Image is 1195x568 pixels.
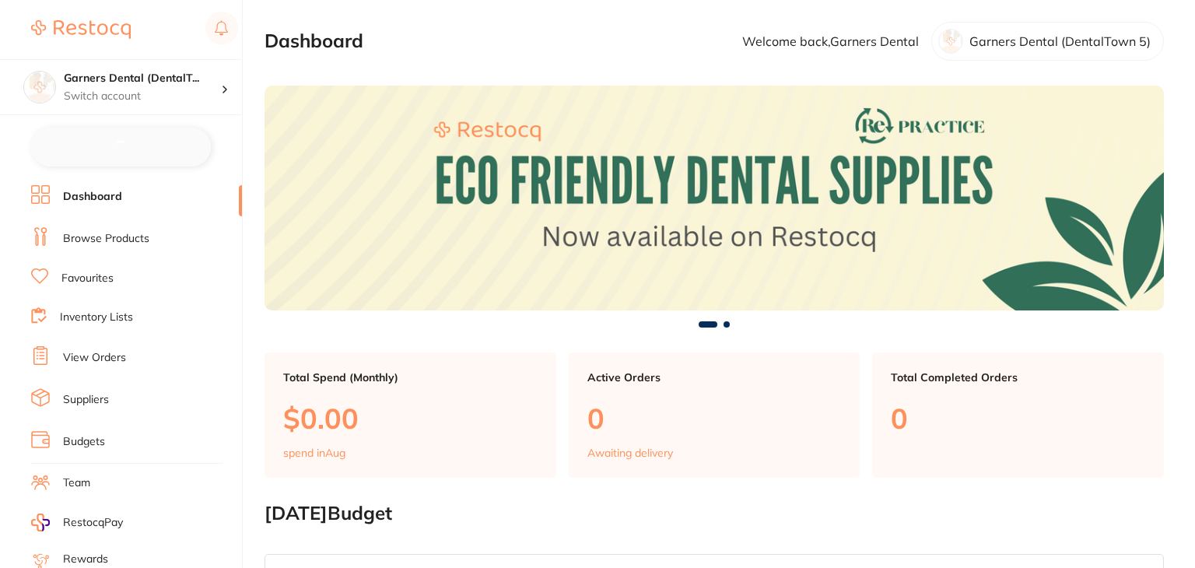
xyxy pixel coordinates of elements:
[61,271,114,286] a: Favourites
[31,20,131,39] img: Restocq Logo
[64,89,221,104] p: Switch account
[265,352,556,479] a: Total Spend (Monthly)$0.00spend inAug
[265,86,1164,310] img: Dashboard
[24,72,55,103] img: Garners Dental (DentalTown 5)
[283,447,345,459] p: spend in Aug
[587,402,842,434] p: 0
[63,434,105,450] a: Budgets
[283,371,538,384] p: Total Spend (Monthly)
[63,552,108,567] a: Rewards
[265,503,1164,524] h2: [DATE] Budget
[31,12,131,47] a: Restocq Logo
[63,189,122,205] a: Dashboard
[31,514,50,531] img: RestocqPay
[569,352,860,479] a: Active Orders0Awaiting delivery
[63,350,126,366] a: View Orders
[587,447,673,459] p: Awaiting delivery
[265,30,363,52] h2: Dashboard
[63,515,123,531] span: RestocqPay
[969,34,1151,48] p: Garners Dental (DentalTown 5)
[891,402,1145,434] p: 0
[31,514,123,531] a: RestocqPay
[742,34,919,48] p: Welcome back, Garners Dental
[63,231,149,247] a: Browse Products
[872,352,1164,479] a: Total Completed Orders0
[64,71,221,86] h4: Garners Dental (DentalTown 5)
[60,310,133,325] a: Inventory Lists
[891,371,1145,384] p: Total Completed Orders
[587,371,842,384] p: Active Orders
[63,392,109,408] a: Suppliers
[283,402,538,434] p: $0.00
[63,475,90,491] a: Team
